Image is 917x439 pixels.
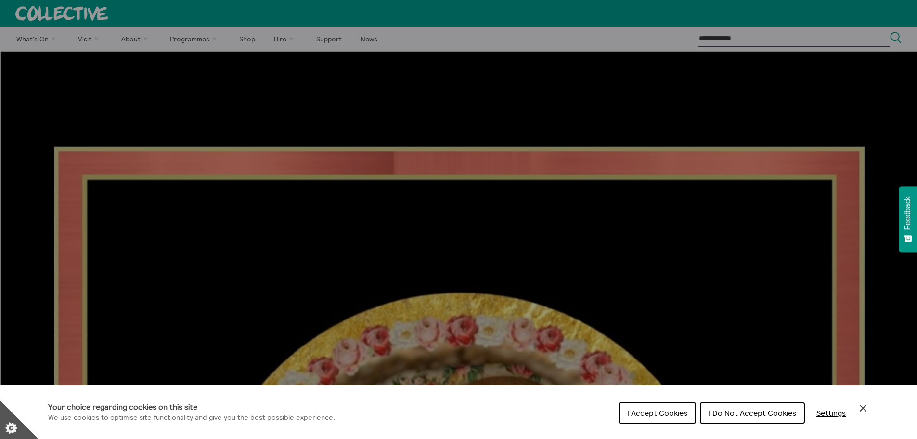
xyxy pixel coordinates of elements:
button: I Do Not Accept Cookies [700,402,805,424]
button: I Accept Cookies [619,402,696,424]
button: Close Cookie Control [857,402,869,414]
p: We use cookies to optimise site functionality and give you the best possible experience. [48,412,335,423]
span: I Accept Cookies [627,408,687,418]
button: Feedback - Show survey [899,186,917,252]
button: Settings [809,403,853,423]
span: Settings [816,408,846,418]
span: I Do Not Accept Cookies [709,408,796,418]
h1: Your choice regarding cookies on this site [48,401,335,412]
span: Feedback [904,196,912,230]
